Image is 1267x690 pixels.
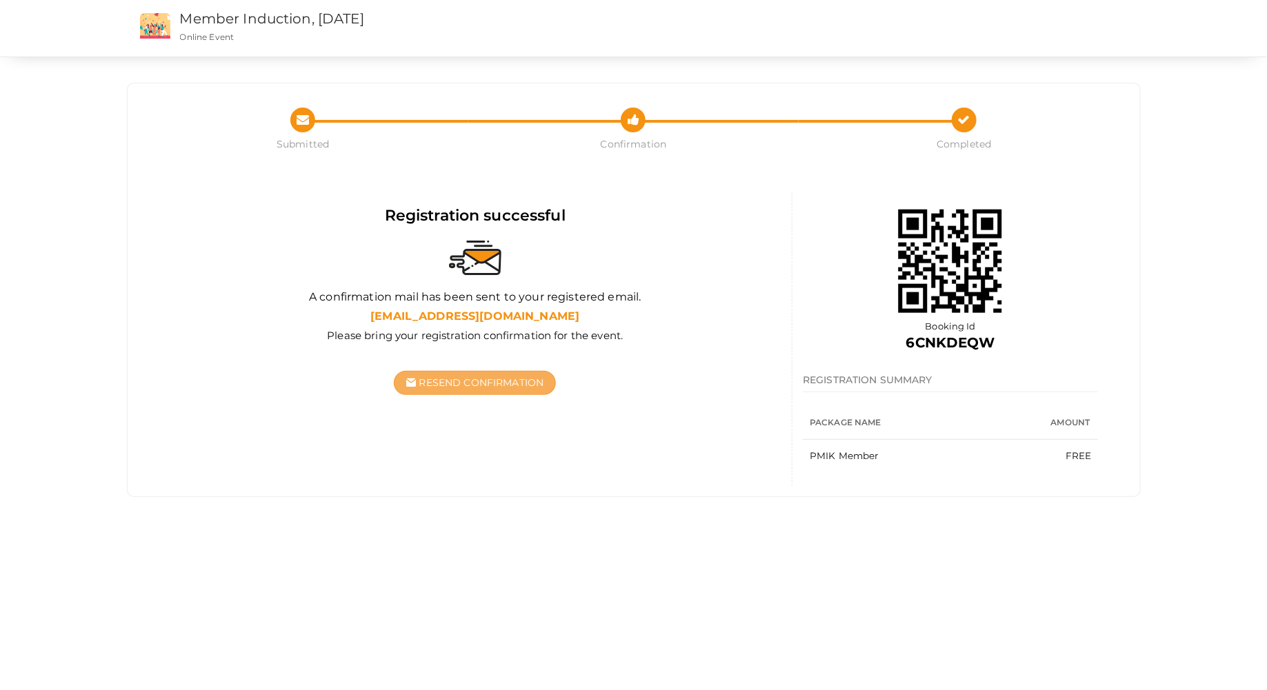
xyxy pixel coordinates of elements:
p: Online Event [180,31,814,43]
label: Please bring your registration confirmation for the event. [327,328,623,343]
b: 6CNKDEQW [906,334,995,351]
img: sent-email.svg [449,241,501,275]
img: 68da905846e0fb000136c732 [881,192,1019,330]
span: REGISTRATION SUMMARY [803,374,932,386]
span: Booking Id [926,321,976,332]
label: A confirmation mail has been sent to your registered email. [309,290,641,305]
span: Completed [799,137,1129,151]
span: FREE [1066,450,1092,461]
a: Member Induction, [DATE] [180,10,364,27]
button: Resend Confirmation [394,371,556,395]
th: Amount [1010,406,1099,440]
th: Package Name [803,406,1010,440]
span: Resend Confirmation [419,376,544,389]
b: [EMAIL_ADDRESS][DOMAIN_NAME] [370,310,579,323]
span: Submitted [138,137,468,151]
td: PMIK Member [803,440,1010,473]
img: event2.png [140,13,170,39]
span: Confirmation [468,137,799,151]
div: Registration successful [169,205,782,226]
